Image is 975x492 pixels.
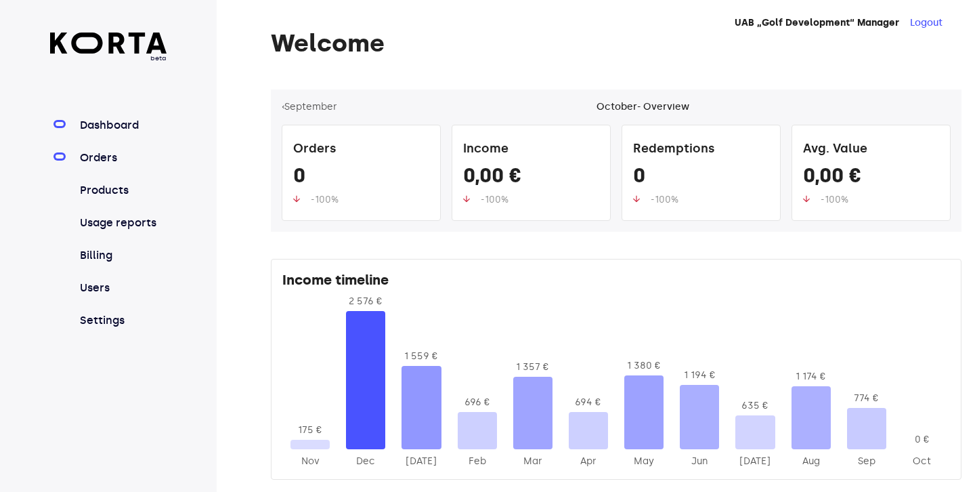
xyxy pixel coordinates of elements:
div: 2025-Aug [792,455,831,468]
div: 1 559 € [402,350,441,363]
div: 2025-Feb [458,455,497,468]
div: 1 357 € [513,361,552,374]
a: Billing [77,247,167,264]
a: Settings [77,312,167,329]
div: 2024-Dec [346,455,385,468]
div: 1 194 € [680,369,719,382]
div: October - Overview [597,100,689,114]
span: -100% [481,194,508,205]
div: 175 € [290,424,330,437]
div: 696 € [458,396,497,409]
div: 2025-May [624,455,664,468]
div: 2 576 € [346,295,385,308]
a: beta [50,33,167,63]
div: 1 380 € [624,359,664,373]
div: 0,00 € [803,163,939,193]
div: 0 [293,163,429,193]
img: up [633,195,640,203]
div: 0,00 € [463,163,599,193]
div: Income [463,136,599,163]
div: 0 € [903,433,942,447]
div: 774 € [847,392,886,405]
div: 694 € [569,396,608,409]
span: beta [50,54,167,63]
div: 2025-Apr [569,455,608,468]
div: 2025-Mar [513,455,552,468]
div: 0 [633,163,769,193]
span: -100% [311,194,339,205]
button: Logout [910,16,942,30]
div: Orders [293,136,429,163]
a: Products [77,182,167,199]
div: Income timeline [282,270,950,295]
div: Avg. Value [803,136,939,163]
span: -100% [651,194,678,205]
a: Orders [77,150,167,166]
img: up [293,195,300,203]
button: ‹September [282,100,337,114]
div: 2025-Sep [847,455,886,468]
div: 635 € [735,399,775,413]
a: Usage reports [77,215,167,231]
div: Redemptions [633,136,769,163]
strong: UAB „Golf Development“ Manager [735,17,899,28]
span: -100% [821,194,848,205]
div: 2025-Jun [680,455,719,468]
div: 1 174 € [792,370,831,384]
a: Users [77,280,167,296]
h1: Welcome [271,30,961,57]
img: Korta [50,33,167,54]
div: 2025-Jan [402,455,441,468]
div: 2024-Nov [290,455,330,468]
div: 2025-Jul [735,455,775,468]
div: 2025-Oct [903,455,942,468]
img: up [463,195,470,203]
a: Dashboard [77,117,167,134]
img: up [803,195,810,203]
